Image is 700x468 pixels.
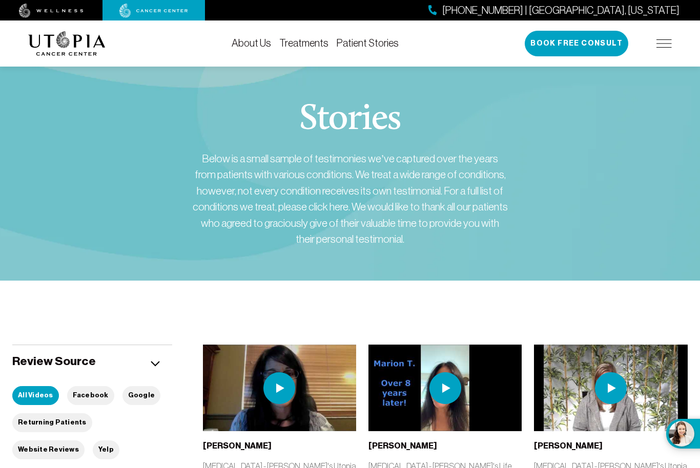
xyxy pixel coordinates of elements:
[279,37,328,49] a: Treatments
[12,353,96,369] h5: Review Source
[232,37,271,49] a: About Us
[12,413,92,432] button: Returning Patients
[151,361,160,367] img: icon
[203,345,356,431] img: thumbnail
[595,372,627,404] img: play icon
[93,440,119,459] button: Yelp
[191,151,509,247] div: Below is a small sample of testimonies we’ve captured over the years from patients with various c...
[429,372,461,404] img: play icon
[368,345,522,431] img: thumbnail
[119,4,188,18] img: cancer center
[368,441,437,451] b: [PERSON_NAME]
[442,3,680,18] span: [PHONE_NUMBER] | [GEOGRAPHIC_DATA], [US_STATE]
[525,31,628,56] button: Book Free Consult
[122,386,161,405] button: Google
[28,31,106,56] img: logo
[428,3,680,18] a: [PHONE_NUMBER] | [GEOGRAPHIC_DATA], [US_STATE]
[12,440,85,459] button: Website Reviews
[534,441,603,451] b: [PERSON_NAME]
[656,39,672,48] img: icon-hamburger
[12,386,59,405] button: All Videos
[534,345,687,431] img: thumbnail
[337,37,399,49] a: Patient Stories
[299,101,401,138] h1: Stories
[19,4,84,18] img: wellness
[263,372,295,404] img: play icon
[203,441,272,451] b: [PERSON_NAME]
[67,386,114,405] button: Facebook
